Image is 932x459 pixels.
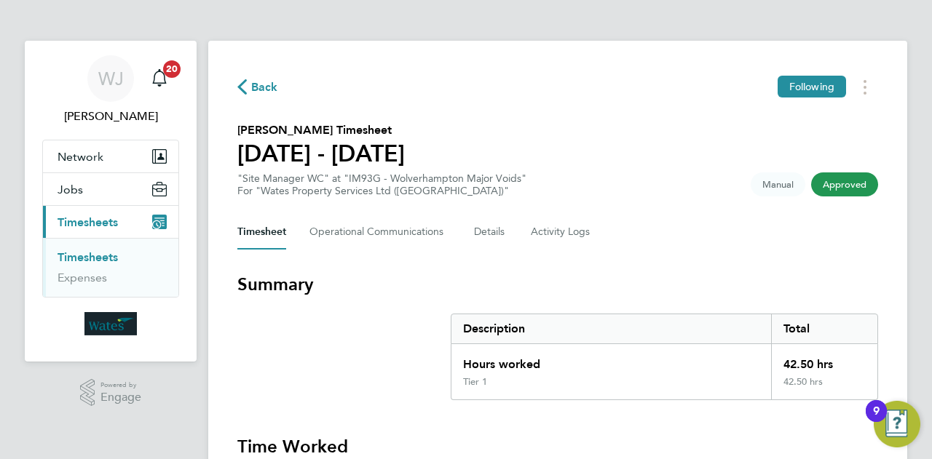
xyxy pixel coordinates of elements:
span: Wayne Jones [42,108,179,125]
div: Description [451,314,771,343]
span: This timesheet was manually created. [751,172,805,196]
span: Network [58,150,103,164]
a: Expenses [58,271,107,284]
span: Following [789,80,834,93]
span: WJ [98,69,124,88]
button: Following [778,76,846,97]
h1: [DATE] - [DATE] [237,139,405,168]
div: For "Wates Property Services Ltd ([GEOGRAPHIC_DATA])" [237,185,526,197]
button: Jobs [43,173,178,205]
span: Jobs [58,183,83,196]
a: Go to home page [42,312,179,335]
button: Timesheet [237,215,286,250]
button: Activity Logs [531,215,592,250]
span: This timesheet has been approved. [811,172,878,196]
a: WJ[PERSON_NAME] [42,55,179,125]
div: Tier 1 [463,376,487,388]
div: Total [771,314,877,343]
button: Timesheets [43,206,178,238]
div: 42.50 hrs [771,376,877,399]
img: wates-logo-retina.png [84,312,137,335]
div: Timesheets [43,238,178,297]
h3: Time Worked [237,435,878,458]
span: Powered by [100,379,141,391]
button: Timesheets Menu [852,76,878,98]
div: 9 [873,411,880,430]
a: Powered byEngage [80,379,142,407]
button: Open Resource Center, 9 new notifications [874,401,920,447]
span: 20 [163,60,181,78]
span: Engage [100,391,141,404]
div: Summary [451,314,878,400]
a: Timesheets [58,250,118,264]
button: Network [43,140,178,172]
button: Operational Communications [309,215,451,250]
div: Hours worked [451,344,771,376]
span: Back [251,79,278,96]
h3: Summary [237,273,878,296]
button: Back [237,78,278,96]
nav: Main navigation [25,41,197,362]
a: 20 [145,55,174,102]
div: "Site Manager WC" at "IM93G - Wolverhampton Major Voids" [237,172,526,197]
span: Timesheets [58,215,118,229]
div: 42.50 hrs [771,344,877,376]
button: Details [474,215,508,250]
h2: [PERSON_NAME] Timesheet [237,121,405,139]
